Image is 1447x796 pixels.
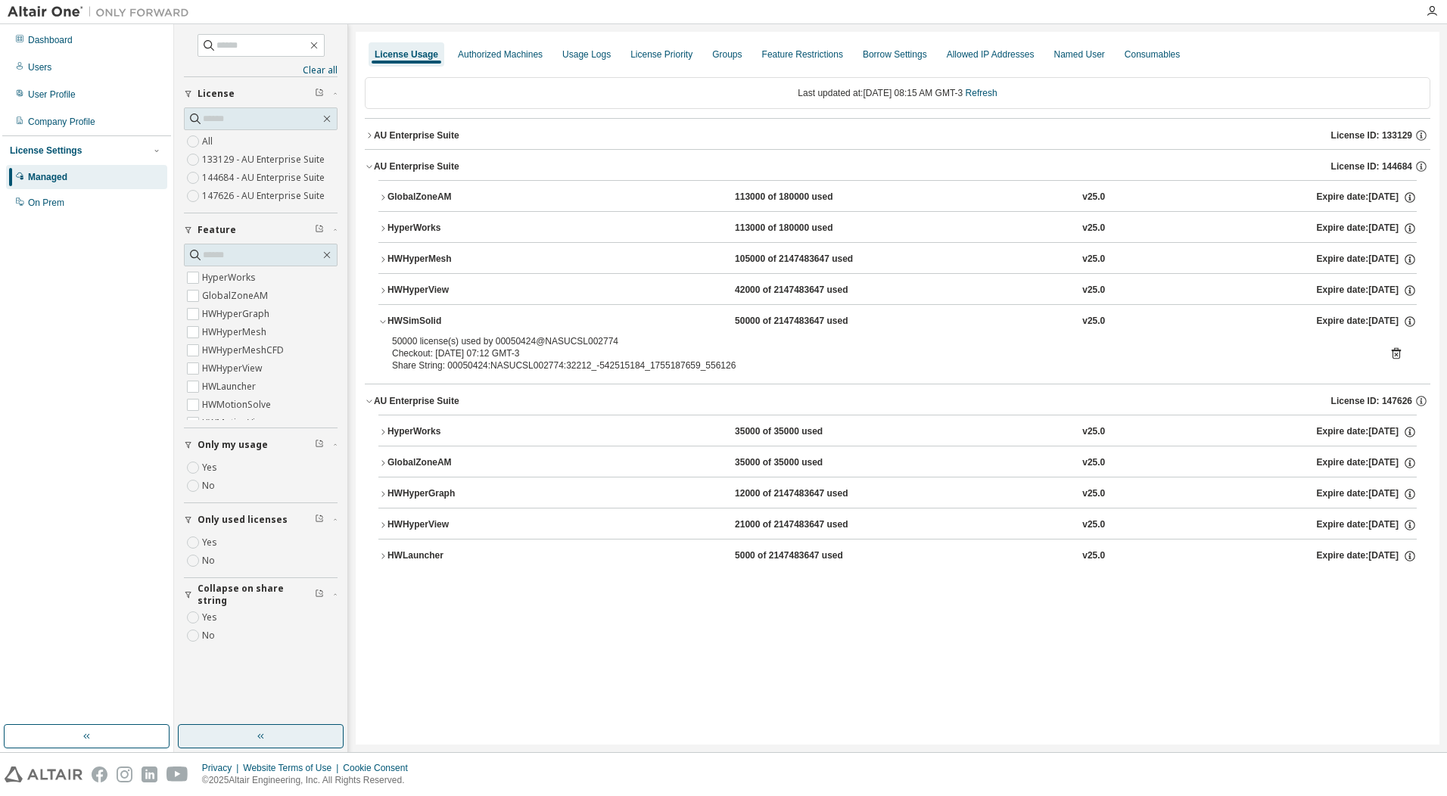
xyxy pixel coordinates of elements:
div: Expire date: [DATE] [1316,549,1416,563]
label: HyperWorks [202,269,259,287]
div: HWSimSolid [387,315,524,328]
button: Feature [184,213,338,247]
div: GlobalZoneAM [387,456,524,470]
div: GlobalZoneAM [387,191,524,204]
div: Authorized Machines [458,48,543,61]
button: Only my usage [184,428,338,462]
button: HWSimSolid50000 of 2147483647 usedv25.0Expire date:[DATE] [378,305,1417,338]
div: HWHyperGraph [387,487,524,501]
div: Expire date: [DATE] [1316,191,1416,204]
span: Clear filter [315,88,324,100]
img: Altair One [8,5,197,20]
button: AU Enterprise SuiteLicense ID: 147626 [365,384,1430,418]
span: Clear filter [315,224,324,236]
div: Allowed IP Addresses [947,48,1035,61]
button: Only used licenses [184,503,338,536]
div: HyperWorks [387,222,524,235]
button: Collapse on share string [184,578,338,611]
div: HWHyperMesh [387,253,524,266]
label: HWHyperMesh [202,323,269,341]
span: License [198,88,235,100]
label: 144684 - AU Enterprise Suite [202,169,328,187]
div: HWLauncher [387,549,524,563]
label: HWHyperMeshCFD [202,341,287,359]
div: Groups [712,48,742,61]
span: Only used licenses [198,514,288,526]
label: Yes [202,608,220,627]
label: HWMotionSolve [202,396,274,414]
button: GlobalZoneAM113000 of 180000 usedv25.0Expire date:[DATE] [378,181,1417,214]
div: License Priority [630,48,692,61]
div: Dashboard [28,34,73,46]
div: 35000 of 35000 used [735,425,871,439]
button: License [184,77,338,110]
label: HWMotionView [202,414,270,432]
div: 12000 of 2147483647 used [735,487,871,501]
label: 147626 - AU Enterprise Suite [202,187,328,205]
div: Expire date: [DATE] [1316,456,1416,470]
a: Refresh [966,88,997,98]
div: 42000 of 2147483647 used [735,284,871,297]
label: No [202,552,218,570]
div: Expire date: [DATE] [1316,222,1416,235]
span: Feature [198,224,236,236]
button: AU Enterprise SuiteLicense ID: 144684 [365,150,1430,183]
div: Feature Restrictions [762,48,843,61]
img: facebook.svg [92,766,107,782]
div: License Usage [375,48,438,61]
span: License ID: 144684 [1331,160,1412,173]
div: AU Enterprise Suite [374,129,459,141]
span: License ID: 147626 [1331,395,1412,407]
label: HWHyperGraph [202,305,272,323]
div: v25.0 [1082,518,1105,532]
div: HWHyperView [387,284,524,297]
span: Only my usage [198,439,268,451]
div: HWHyperView [387,518,524,532]
div: 5000 of 2147483647 used [735,549,871,563]
div: Company Profile [28,116,95,128]
label: HWHyperView [202,359,265,378]
div: On Prem [28,197,64,209]
div: v25.0 [1082,549,1105,563]
div: v25.0 [1082,315,1105,328]
div: 50000 of 2147483647 used [735,315,871,328]
div: 113000 of 180000 used [735,222,871,235]
div: Borrow Settings [863,48,927,61]
div: Named User [1053,48,1104,61]
div: 105000 of 2147483647 used [735,253,871,266]
div: v25.0 [1082,253,1105,266]
img: linkedin.svg [142,766,157,782]
button: HyperWorks35000 of 35000 usedv25.0Expire date:[DATE] [378,415,1417,449]
button: HWHyperView21000 of 2147483647 usedv25.0Expire date:[DATE] [378,508,1417,542]
button: HWHyperMesh105000 of 2147483647 usedv25.0Expire date:[DATE] [378,243,1417,276]
button: HWHyperView42000 of 2147483647 usedv25.0Expire date:[DATE] [378,274,1417,307]
span: License ID: 133129 [1331,129,1412,141]
button: HWLauncher5000 of 2147483647 usedv25.0Expire date:[DATE] [378,539,1417,573]
div: Users [28,61,51,73]
label: Yes [202,459,220,477]
div: User Profile [28,89,76,101]
div: v25.0 [1082,425,1105,439]
span: Clear filter [315,589,324,601]
button: AU Enterprise SuiteLicense ID: 133129 [365,119,1430,152]
img: instagram.svg [117,766,132,782]
div: v25.0 [1082,222,1105,235]
div: v25.0 [1082,191,1105,204]
button: HyperWorks113000 of 180000 usedv25.0Expire date:[DATE] [378,212,1417,245]
div: Last updated at: [DATE] 08:15 AM GMT-3 [365,77,1430,109]
label: No [202,477,218,495]
span: Clear filter [315,514,324,526]
div: AU Enterprise Suite [374,395,459,407]
label: HWLauncher [202,378,259,396]
a: Clear all [184,64,338,76]
p: © 2025 Altair Engineering, Inc. All Rights Reserved. [202,774,417,787]
div: Usage Logs [562,48,611,61]
div: v25.0 [1082,487,1105,501]
div: 113000 of 180000 used [735,191,871,204]
div: 50000 license(s) used by 00050424@NASUCSL002774 [392,335,1367,347]
div: 35000 of 35000 used [735,456,871,470]
img: youtube.svg [166,766,188,782]
div: Expire date: [DATE] [1316,425,1416,439]
div: 21000 of 2147483647 used [735,518,871,532]
div: v25.0 [1082,456,1105,470]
